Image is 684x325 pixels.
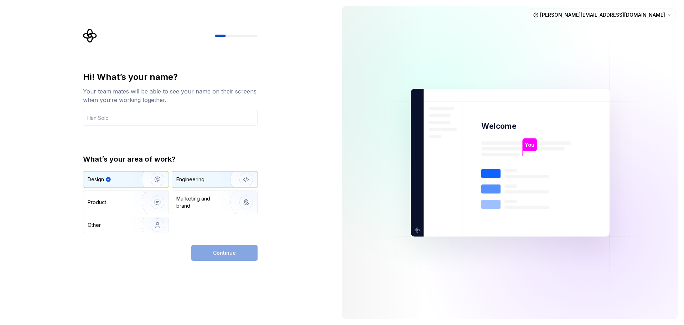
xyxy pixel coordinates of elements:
[525,141,534,148] p: You
[176,195,224,209] div: Marketing and brand
[530,9,675,21] button: [PERSON_NAME][EMAIL_ADDRESS][DOMAIN_NAME]
[83,71,258,83] div: Hi! What’s your name?
[88,222,101,229] div: Other
[83,110,258,126] input: Han Solo
[88,199,106,206] div: Product
[540,11,665,19] span: [PERSON_NAME][EMAIL_ADDRESS][DOMAIN_NAME]
[83,29,97,43] svg: Supernova Logo
[83,87,258,104] div: Your team mates will be able to see your name on their screens when you’re working together.
[176,176,204,183] div: Engineering
[481,121,516,131] p: Welcome
[88,176,104,183] div: Design
[83,154,258,164] div: What’s your area of work?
